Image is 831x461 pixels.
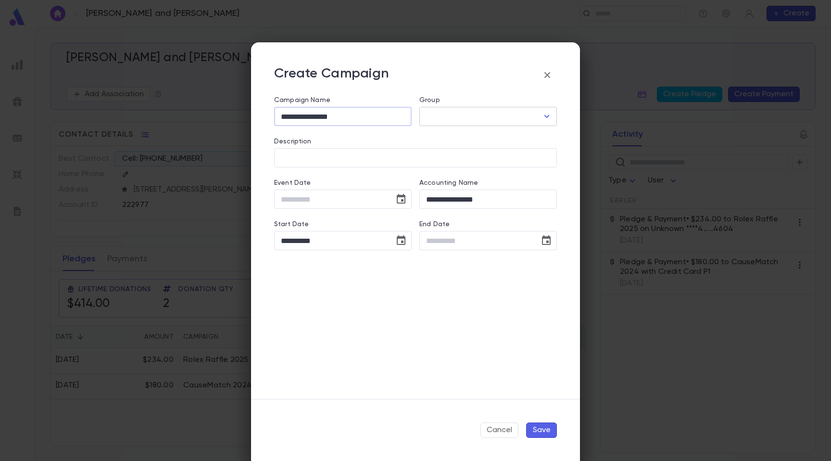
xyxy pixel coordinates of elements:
[419,96,440,104] label: Group
[274,96,330,104] label: Campaign Name
[391,190,411,209] button: Choose date
[526,423,557,438] button: Save
[537,231,556,250] button: Choose date
[274,220,412,228] label: Start Date
[274,65,389,85] p: Create Campaign
[540,110,554,123] button: Open
[419,179,478,187] label: Accounting Name
[391,231,411,250] button: Choose date, selected date is Aug 12, 2025
[274,138,312,145] label: Description
[274,179,412,187] label: Event Date
[419,220,557,228] label: End Date
[480,423,518,438] button: Cancel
